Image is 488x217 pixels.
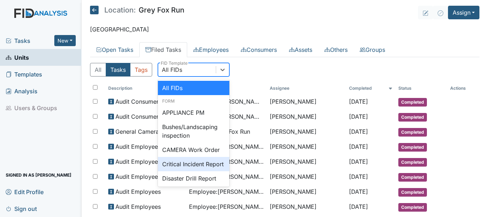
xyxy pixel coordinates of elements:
span: Completed [398,98,427,107]
a: Employees [187,42,235,57]
span: Completed [398,158,427,167]
td: [PERSON_NAME] [267,199,346,214]
p: [GEOGRAPHIC_DATA] [90,25,479,34]
span: Audit Consumers Charts [115,97,181,106]
div: Bushes/Landscaping inspection [158,120,229,143]
td: [PERSON_NAME] [267,124,346,139]
button: Tasks [106,63,130,77]
a: Assets [283,42,318,57]
h5: Grey Fox Run [90,6,184,14]
span: Audit Employees [115,172,161,181]
td: [PERSON_NAME] [267,169,346,184]
span: Completed [398,143,427,152]
th: Toggle SortBy [105,82,186,94]
div: All FIDs [162,65,182,74]
span: Audit Employees [115,142,161,151]
span: [DATE] [349,158,368,165]
div: APPLIANCE PM [158,105,229,120]
div: EMERGENCY Work Order [158,186,229,208]
span: Completed [398,203,427,212]
span: [DATE] [349,188,368,195]
span: [DATE] [349,113,368,120]
span: Completed [398,188,427,197]
span: [DATE] [349,98,368,105]
a: Consumers [235,42,283,57]
button: New [54,35,76,46]
span: Audit Employees [115,187,161,196]
div: Critical Incident Report [158,157,229,171]
div: Type filter [90,63,152,77]
a: Filed Tasks [139,42,187,57]
span: Audit Consumers Charts [115,112,181,121]
td: [PERSON_NAME] [267,94,346,109]
div: CAMERA Work Order [158,143,229,157]
button: Assign [448,6,479,19]
span: Templates [6,69,42,80]
th: Toggle SortBy [395,82,447,94]
span: Location: [104,6,136,14]
span: Analysis [6,85,38,97]
span: Completed [398,113,427,122]
span: Edit Profile [6,186,44,197]
td: [PERSON_NAME] [267,139,346,154]
span: Completed [398,128,427,137]
a: Tasks [6,36,54,45]
span: Sign out [6,203,37,214]
div: Form [158,98,229,104]
a: Open Tasks [90,42,139,57]
span: [DATE] [349,203,368,210]
span: [DATE] [349,143,368,150]
span: Completed [398,173,427,182]
input: Toggle All Rows Selected [93,85,98,90]
span: Audit Employees [115,157,161,166]
td: [PERSON_NAME] [267,184,346,199]
th: Assignee [267,82,346,94]
button: All [90,63,106,77]
span: [DATE] [349,128,368,135]
span: General Camera Observation [115,127,183,136]
span: Employee : [PERSON_NAME], [PERSON_NAME] [189,187,264,196]
div: Disaster Drill Report [158,171,229,186]
span: Audit Employees [115,202,161,211]
td: [PERSON_NAME] [267,109,346,124]
th: Actions [447,82,479,94]
span: Signed in as [PERSON_NAME] [6,169,71,181]
th: Toggle SortBy [346,82,396,94]
button: Tags [130,63,152,77]
a: Groups [354,42,391,57]
td: [PERSON_NAME] [267,154,346,169]
span: [DATE] [349,173,368,180]
a: Others [318,42,354,57]
span: Units [6,52,29,63]
div: All FIDs [158,81,229,95]
span: Employee : [PERSON_NAME] [189,202,264,211]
